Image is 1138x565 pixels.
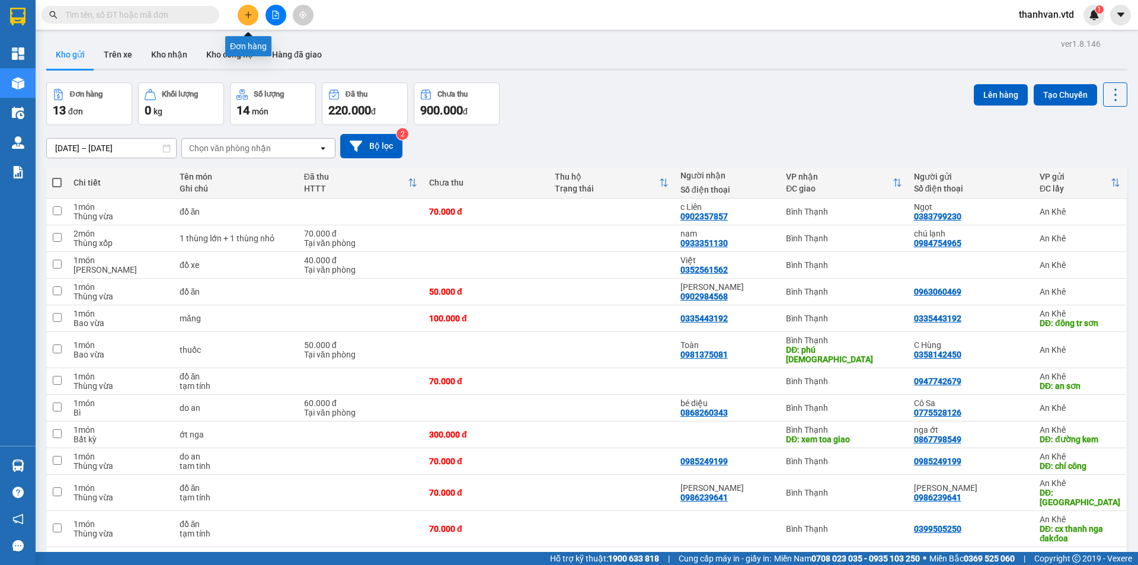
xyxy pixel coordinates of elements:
[429,488,543,497] div: 70.000 đ
[322,82,408,125] button: Đã thu220.000đ
[12,487,24,498] span: question-circle
[680,398,775,408] div: bé diệu
[12,107,24,119] img: warehouse-icon
[608,554,659,563] strong: 1900 633 818
[271,11,280,19] span: file-add
[1040,372,1120,381] div: An Khê
[12,459,24,472] img: warehouse-icon
[73,256,168,265] div: 1 món
[328,103,371,117] span: 220.000
[73,398,168,408] div: 1 món
[1040,207,1120,216] div: An Khê
[964,554,1015,563] strong: 0369 525 060
[1040,524,1120,543] div: DĐ: cx thanh nga đakđoa
[914,408,961,417] div: 0775528126
[254,90,284,98] div: Số lượng
[73,318,168,328] div: Bao vừa
[73,292,168,301] div: Thùng vừa
[180,314,292,323] div: măng
[180,403,292,413] div: do an
[1040,478,1120,488] div: An Khê
[142,40,197,69] button: Kho nhận
[12,77,24,90] img: warehouse-icon
[1110,5,1131,25] button: caret-down
[914,238,961,248] div: 0984754965
[162,90,198,98] div: Khối lượng
[914,287,961,296] div: 0963060469
[230,82,316,125] button: Số lượng14món
[113,39,209,55] div: 0933351130
[680,457,728,466] div: 0985249199
[263,40,331,69] button: Hàng đã giao
[49,11,57,19] span: search
[914,457,961,466] div: 0985249199
[774,552,920,565] span: Miền Nam
[679,552,771,565] span: Cung cấp máy in - giấy in:
[414,82,500,125] button: Chưa thu900.000đ
[1115,9,1126,20] span: caret-down
[180,234,292,243] div: 1 thùng lớn + 1 thùng nhỏ
[145,103,151,117] span: 0
[73,493,168,502] div: Thùng vừa
[73,178,168,187] div: Chi tiết
[73,461,168,471] div: Thùng vừa
[680,185,775,194] div: Số điện thoại
[680,282,775,292] div: Ben Ben
[1095,5,1104,14] sup: 1
[65,8,205,21] input: Tìm tên, số ĐT hoặc mã đơn
[914,340,1028,350] div: C Hùng
[1040,184,1111,193] div: ĐC lấy
[94,40,142,69] button: Trên xe
[340,134,402,158] button: Bộ lọc
[786,457,902,466] div: Bình Thạnh
[914,493,961,502] div: 0986239641
[73,529,168,538] div: Thùng vừa
[1040,488,1120,507] div: DĐ: chợ hà tam
[180,184,292,193] div: Ghi chú
[73,350,168,359] div: Bao vừa
[73,229,168,238] div: 2 món
[1061,37,1101,50] div: ver 1.8.146
[786,314,902,323] div: Bình Thạnh
[73,340,168,350] div: 1 món
[1089,9,1099,20] img: icon-new-feature
[914,524,961,534] div: 0399505250
[70,90,103,98] div: Đơn hàng
[397,128,408,140] sup: 2
[1040,515,1120,524] div: An Khê
[73,519,168,529] div: 1 món
[786,336,902,345] div: Bình Thạnh
[180,287,292,296] div: đồ ăn
[12,136,24,149] img: warehouse-icon
[1040,234,1120,243] div: An Khê
[1040,551,1120,560] div: An Khê
[73,483,168,493] div: 1 món
[429,314,543,323] div: 100.000 đ
[299,11,307,19] span: aim
[914,350,961,359] div: 0358142450
[236,103,250,117] span: 14
[680,171,775,180] div: Người nhận
[10,39,105,55] div: 0984754965
[680,493,728,502] div: 0986239641
[929,552,1015,565] span: Miền Bắc
[1009,7,1083,22] span: thanhvan.vtd
[73,381,168,391] div: Thùng vừa
[668,552,670,565] span: |
[786,184,892,193] div: ĐC giao
[180,172,292,181] div: Tên món
[197,40,263,69] button: Kho công nợ
[1040,425,1120,435] div: An Khê
[180,260,292,270] div: đồ xe
[555,184,659,193] div: Trạng thái
[1040,403,1120,413] div: An Khê
[786,403,902,413] div: Bình Thạnh
[914,172,1028,181] div: Người gửi
[12,513,24,525] span: notification
[786,260,902,270] div: Bình Thạnh
[238,5,258,25] button: plus
[9,62,107,76] div: 70.000
[180,529,292,538] div: tạm tính
[1040,461,1120,471] div: DĐ: chí công
[12,540,24,551] span: message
